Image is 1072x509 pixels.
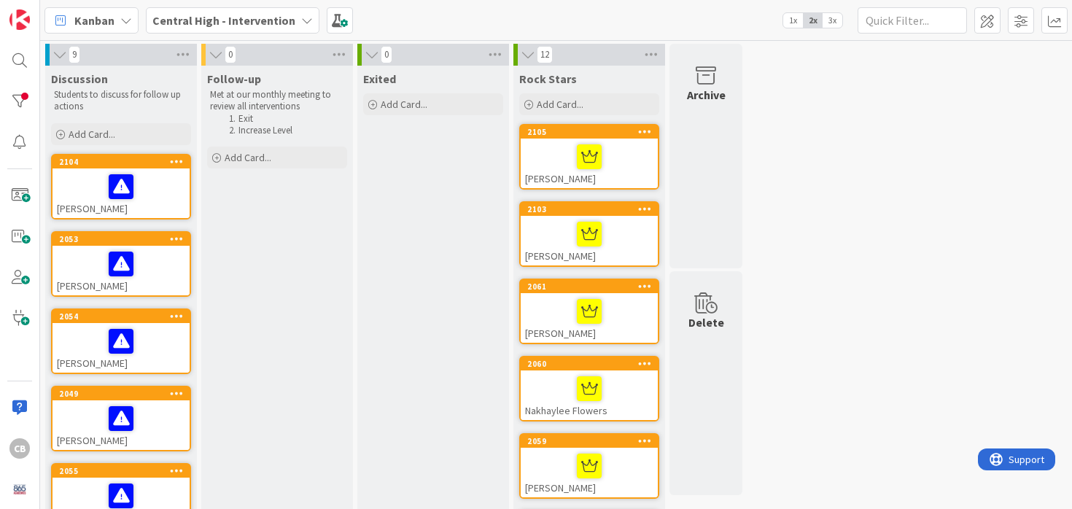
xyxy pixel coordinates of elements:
[207,71,261,86] span: Follow-up
[527,204,658,214] div: 2103
[9,9,30,30] img: Visit kanbanzone.com
[53,246,190,295] div: [PERSON_NAME]
[537,46,553,63] span: 12
[59,234,190,244] div: 2053
[210,89,344,113] p: Met at our monthly meeting to review all interventions
[521,125,658,188] div: 2105[PERSON_NAME]
[521,435,658,497] div: 2059[PERSON_NAME]
[53,155,190,168] div: 2104
[783,13,803,28] span: 1x
[59,311,190,322] div: 2054
[51,231,191,297] a: 2053[PERSON_NAME]
[54,89,188,113] p: Students to discuss for follow up actions
[59,389,190,399] div: 2049
[803,13,823,28] span: 2x
[521,139,658,188] div: [PERSON_NAME]
[521,293,658,343] div: [PERSON_NAME]
[9,479,30,500] img: avatar
[9,438,30,459] div: CB
[521,357,658,420] div: 2060Nakhaylee Flowers
[51,386,191,451] a: 2049[PERSON_NAME]
[53,233,190,295] div: 2053[PERSON_NAME]
[381,98,427,111] span: Add Card...
[51,308,191,374] a: 2054[PERSON_NAME]
[521,280,658,343] div: 2061[PERSON_NAME]
[823,13,842,28] span: 3x
[51,154,191,219] a: 2104[PERSON_NAME]
[519,124,659,190] a: 2105[PERSON_NAME]
[519,71,577,86] span: Rock Stars
[225,125,345,136] li: Increase Level
[152,13,295,28] b: Central High - Intervention
[74,12,114,29] span: Kanban
[521,448,658,497] div: [PERSON_NAME]
[521,357,658,370] div: 2060
[59,157,190,167] div: 2104
[53,400,190,450] div: [PERSON_NAME]
[363,71,396,86] span: Exited
[53,465,190,478] div: 2055
[519,433,659,499] a: 2059[PERSON_NAME]
[53,155,190,218] div: 2104[PERSON_NAME]
[521,370,658,420] div: Nakhaylee Flowers
[527,436,658,446] div: 2059
[381,46,392,63] span: 0
[519,356,659,421] a: 2060Nakhaylee Flowers
[53,310,190,373] div: 2054[PERSON_NAME]
[521,125,658,139] div: 2105
[521,203,658,216] div: 2103
[521,435,658,448] div: 2059
[527,359,658,369] div: 2060
[521,216,658,265] div: [PERSON_NAME]
[53,168,190,218] div: [PERSON_NAME]
[527,127,658,137] div: 2105
[687,86,726,104] div: Archive
[51,71,108,86] span: Discussion
[519,279,659,344] a: 2061[PERSON_NAME]
[527,281,658,292] div: 2061
[858,7,967,34] input: Quick Filter...
[31,2,66,20] span: Support
[225,46,236,63] span: 0
[53,323,190,373] div: [PERSON_NAME]
[69,128,115,141] span: Add Card...
[53,387,190,450] div: 2049[PERSON_NAME]
[53,233,190,246] div: 2053
[59,466,190,476] div: 2055
[537,98,583,111] span: Add Card...
[69,46,80,63] span: 9
[225,113,345,125] li: Exit
[53,387,190,400] div: 2049
[688,314,724,331] div: Delete
[53,310,190,323] div: 2054
[521,280,658,293] div: 2061
[225,151,271,164] span: Add Card...
[521,203,658,265] div: 2103[PERSON_NAME]
[519,201,659,267] a: 2103[PERSON_NAME]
